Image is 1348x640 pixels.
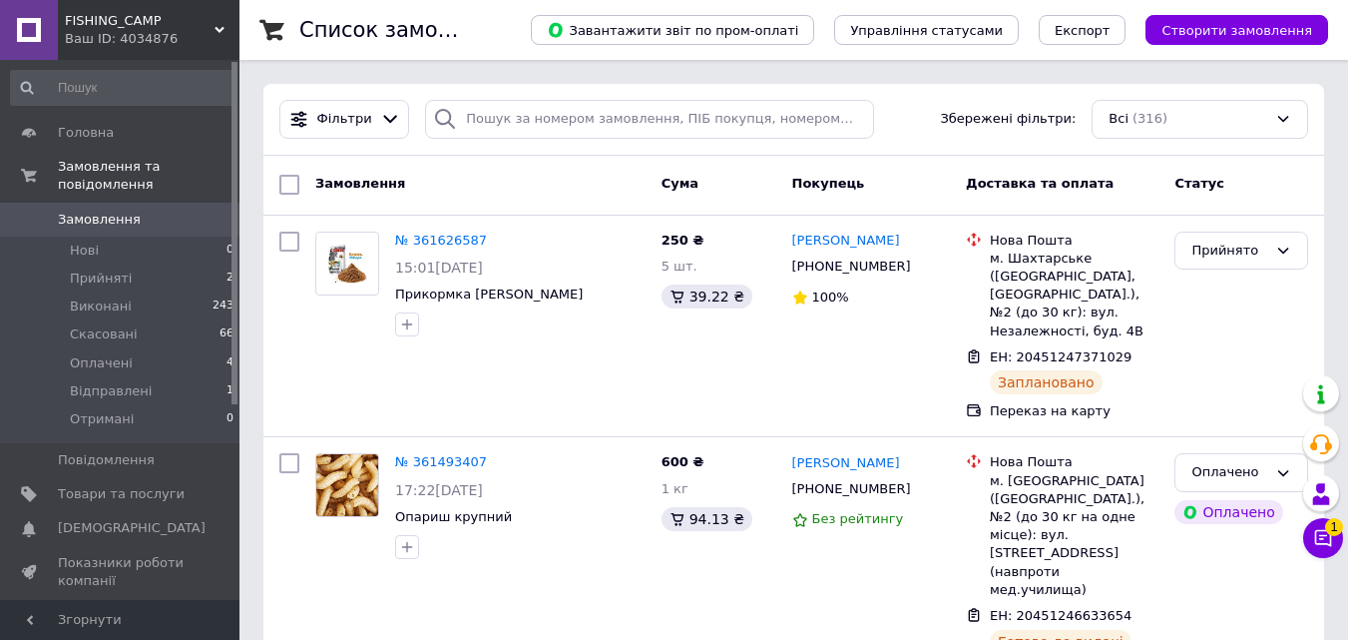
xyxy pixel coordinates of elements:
[395,287,583,302] a: Прикормка [PERSON_NAME]
[1174,500,1282,524] div: Оплачено
[1161,23,1312,38] span: Створити замовлення
[1303,518,1343,558] button: Чат з покупцем1
[966,176,1114,191] span: Доставка та оплата
[316,243,378,284] img: Фото товару
[1055,23,1111,38] span: Експорт
[662,176,698,191] span: Cума
[990,402,1158,420] div: Переказ на карту
[10,70,235,106] input: Пошук
[315,453,379,517] a: Фото товару
[395,509,512,524] a: Опариш крупний
[850,23,1003,38] span: Управління статусами
[226,354,233,372] span: 4
[1109,110,1128,129] span: Всі
[315,176,405,191] span: Замовлення
[990,608,1131,623] span: ЕН: 20451246633654
[425,100,873,139] input: Пошук за номером замовлення, ПІБ покупця, номером телефону, Email, номером накладної
[226,410,233,428] span: 0
[58,485,185,503] span: Товари та послуги
[1039,15,1126,45] button: Експорт
[58,519,206,537] span: [DEMOGRAPHIC_DATA]
[316,454,378,516] img: Фото товару
[792,176,865,191] span: Покупець
[395,454,487,469] a: № 361493407
[70,410,134,428] span: Отримані
[662,233,704,248] span: 250 ₴
[70,298,132,316] span: Виконані
[1145,15,1328,45] button: Створити замовлення
[531,15,814,45] button: Завантажити звіт по пром-оплаті
[226,242,233,260] span: 0
[1125,22,1328,37] a: Створити замовлення
[792,454,900,473] a: [PERSON_NAME]
[213,298,233,316] span: 243
[662,481,688,496] span: 1 кг
[788,476,915,502] div: [PHONE_NUMBER]
[990,370,1103,394] div: Заплановано
[990,453,1158,471] div: Нова Пошта
[65,30,239,48] div: Ваш ID: 4034876
[226,382,233,400] span: 1
[70,242,99,260] span: Нові
[58,124,114,142] span: Головна
[317,110,372,129] span: Фільтри
[220,325,233,343] span: 66
[990,349,1131,364] span: ЕН: 20451247371029
[662,454,704,469] span: 600 ₴
[395,482,483,498] span: 17:22[DATE]
[226,270,233,288] span: 2
[662,285,752,309] div: 39.22 ₴
[1132,111,1167,126] span: (316)
[65,12,215,30] span: FISHING_CAMP
[812,290,849,305] span: 100%
[547,21,798,39] span: Завантажити звіт по пром-оплаті
[299,18,502,42] h1: Список замовлень
[990,232,1158,250] div: Нова Пошта
[940,110,1076,129] span: Збережені фільтри:
[1191,241,1267,262] div: Прийнято
[812,511,904,526] span: Без рейтингу
[58,211,141,229] span: Замовлення
[990,472,1158,599] div: м. [GEOGRAPHIC_DATA] ([GEOGRAPHIC_DATA].), №2 (до 30 кг на одне місце): вул. [STREET_ADDRESS] (на...
[70,354,133,372] span: Оплачені
[70,382,152,400] span: Відправлені
[662,259,697,274] span: 5 шт.
[1191,462,1267,483] div: Оплачено
[1325,518,1343,536] span: 1
[70,270,132,288] span: Прийняті
[395,260,483,276] span: 15:01[DATE]
[788,254,915,280] div: [PHONE_NUMBER]
[70,325,138,343] span: Скасовані
[315,232,379,296] a: Фото товару
[58,554,185,590] span: Показники роботи компанії
[834,15,1019,45] button: Управління статусами
[1174,176,1224,191] span: Статус
[58,158,239,194] span: Замовлення та повідомлення
[792,232,900,251] a: [PERSON_NAME]
[662,507,752,531] div: 94.13 ₴
[990,250,1158,340] div: м. Шахтарське ([GEOGRAPHIC_DATA], [GEOGRAPHIC_DATA].), №2 (до 30 кг): вул. Незалежності, буд. 4В
[395,233,487,248] a: № 361626587
[58,451,155,469] span: Повідомлення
